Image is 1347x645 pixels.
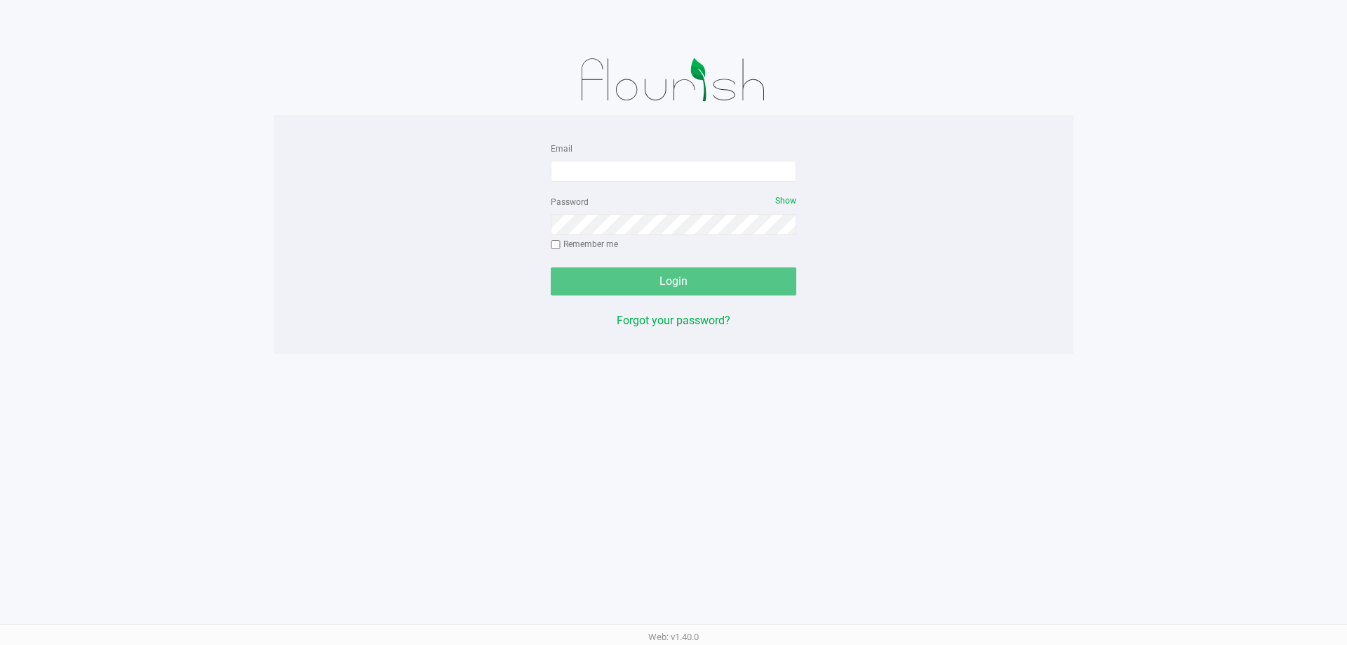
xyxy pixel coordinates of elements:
label: Remember me [551,238,618,251]
span: Web: v1.40.0 [648,632,699,642]
input: Remember me [551,240,561,250]
span: Show [775,196,796,206]
button: Forgot your password? [617,312,730,329]
label: Password [551,196,589,208]
label: Email [551,142,572,155]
